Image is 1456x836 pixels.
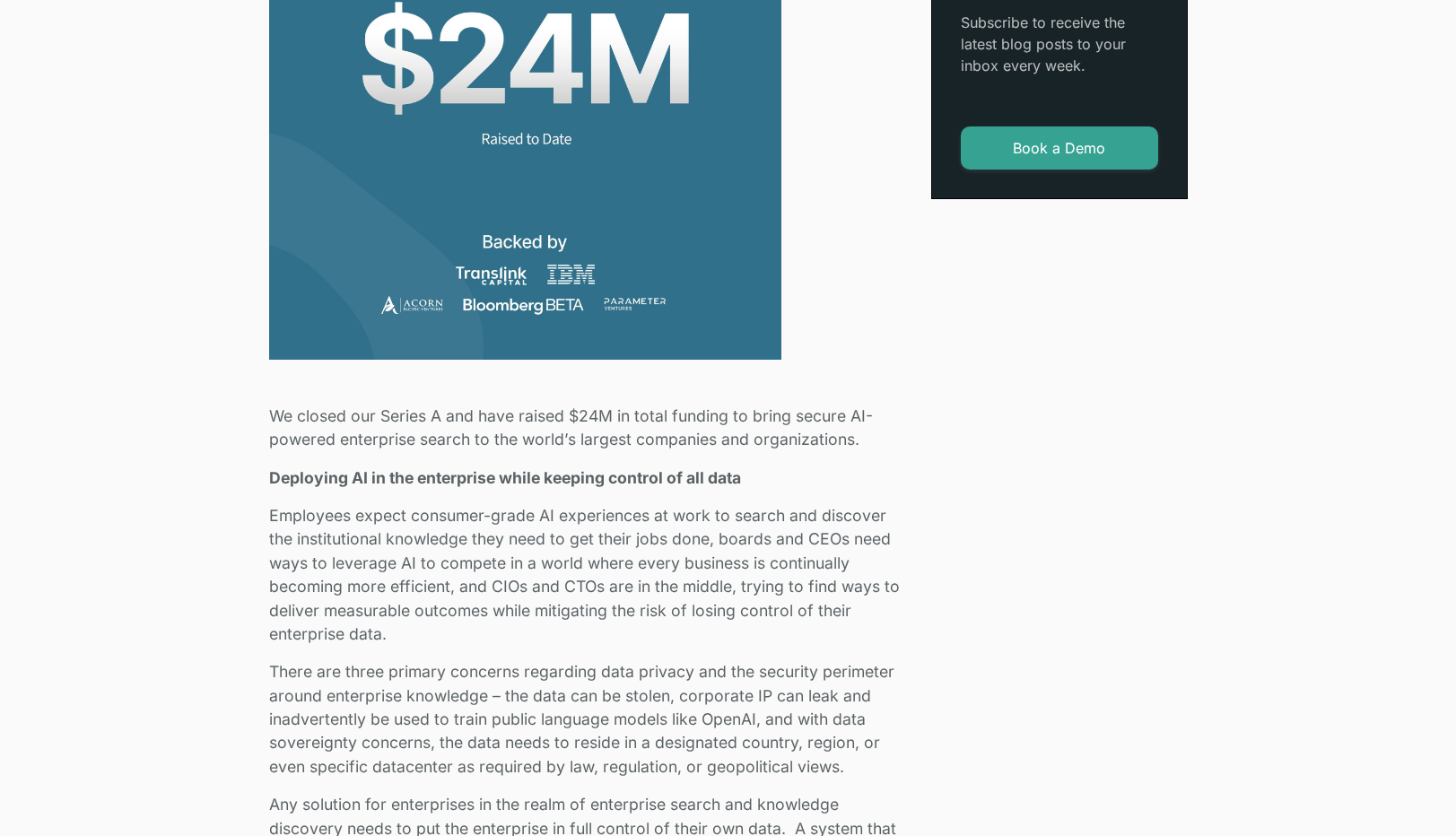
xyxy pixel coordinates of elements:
[269,660,910,779] p: There are three primary concerns regarding data privacy and the security perimeter around enterpr...
[961,12,1158,76] p: Subscribe to receive the latest blog posts to your inbox every week.
[269,405,910,452] p: We closed our Series A and have raised $24M in total funding to bring secure AI-powered enterpris...
[961,126,1158,170] a: Book a Demo
[269,468,741,487] strong: Deploying AI in the enterprise while keeping control of all data
[269,504,910,646] p: Employees expect consumer-grade AI experiences at work to search and discover the institutional k...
